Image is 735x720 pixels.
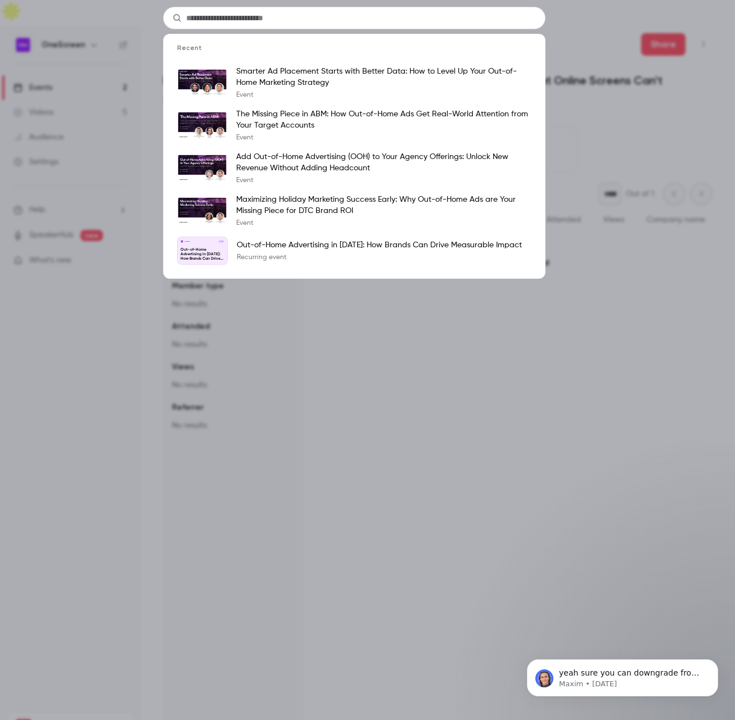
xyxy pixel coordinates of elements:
p: Maximizing Holiday Marketing Success Early: Why Out-of-Home Ads are Your Missing Piece for DTC Br... [236,194,531,216]
p: Event [236,90,531,99]
span: [DATE] [218,240,224,242]
p: Recurring event [237,253,522,262]
p: Smarter Ad Placement Starts with Better Data: How to Level Up Your Out-of-Home Marketing Strategy [236,66,531,88]
p: Event [236,176,531,185]
img: Smarter Ad Placement Starts with Better Data: How to Level Up Your Out-of-Home Marketing Strategy [177,69,227,97]
img: Add Out-of-Home Advertising (OOH) to Your Agency Offerings: Unlock New Revenue Without Adding Hea... [177,154,227,182]
p: Event [236,133,531,142]
p: OneScreen [184,241,190,242]
li: Recent [164,43,545,61]
img: Maximizing Holiday Marketing Success Early: Why Out-of-Home Ads are Your Missing Piece for DTC Br... [177,197,227,225]
p: Out-of-Home Advertising in [DATE]: How Brands Can Drive Measurable Impact [237,239,522,251]
p: The Missing Piece in ABM: How Out-of-Home Ads Get Real-World Attention from Your Target Accounts [236,108,531,131]
p: Add Out-of-Home Advertising (OOH) to Your Agency Offerings: Unlock New Revenue Without Adding Hea... [236,151,531,174]
img: Out-of-Home Advertising in 2025: How Brands Can Drive Measurable Impact [181,240,183,242]
img: The Missing Piece in ABM: How Out-of-Home Ads Get Real-World Attention from Your Target Accounts [177,111,227,139]
p: Event [236,219,531,228]
iframe: Intercom notifications message [510,636,735,714]
p: Out-of-Home Advertising in [DATE]: How Brands Can Drive Measurable Impact [181,248,224,261]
